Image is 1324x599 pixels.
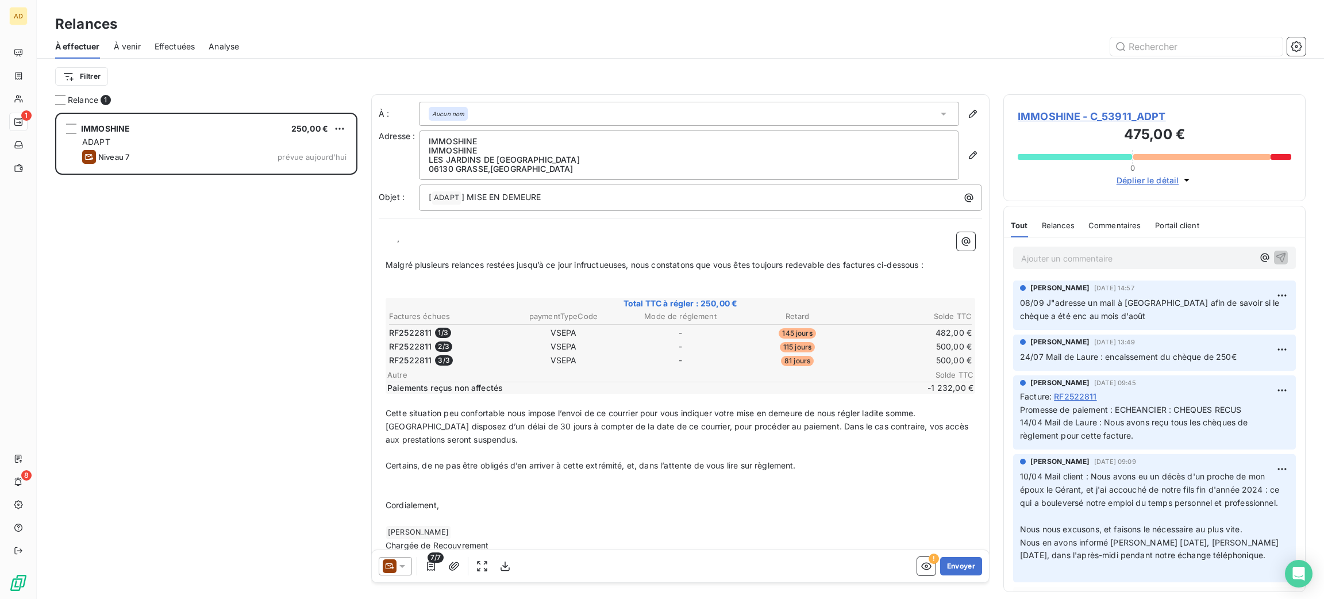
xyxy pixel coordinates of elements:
td: - [622,340,738,353]
span: 1 / 3 [435,328,451,338]
span: Cette situation peu confortable nous impose l’envoi de ce courrier pour vous indiquer votre mise ... [386,408,971,444]
p: IMMOSHINE [429,137,949,146]
span: 8 [21,470,32,481]
button: Filtrer [55,67,108,86]
span: [PERSON_NAME] [1030,283,1090,293]
td: 482,00 € [856,327,972,339]
span: [PERSON_NAME] [1030,378,1090,388]
input: Rechercher [1110,37,1283,56]
button: Envoyer [940,557,982,575]
span: 3 / 3 [435,355,452,366]
span: Malgré plusieurs relances restées jusqu’à ce jour infructueuses, nous constatons que vous êtes to... [386,260,923,270]
span: Nous en avons informé [PERSON_NAME] [DATE], [PERSON_NAME][DATE], dans l'après-midi pendant notre ... [1020,537,1279,560]
th: Mode de réglement [622,310,738,322]
span: , [397,233,399,243]
span: À venir [114,41,141,52]
td: VSEPA [506,327,622,339]
span: [ [429,192,432,202]
span: 1 [101,95,111,105]
button: Déplier le détail [1113,174,1196,187]
span: Chargée de Recouvrement [386,540,488,550]
span: Niveau 7 [98,152,129,162]
span: Tout [1011,221,1028,230]
span: Commentaires [1088,221,1141,230]
p: LES JARDINS DE [GEOGRAPHIC_DATA] [429,155,949,164]
span: [PERSON_NAME] [1030,456,1090,467]
td: - [622,327,738,339]
span: Total TTC à régler : 250,00 € [387,298,973,309]
h3: 475,00 € [1018,124,1291,147]
span: RF2522811 [389,355,432,366]
span: 250,00 € [291,124,328,133]
span: 81 jours [781,356,814,366]
h3: Relances [55,14,117,34]
label: À : [379,108,419,120]
span: ] MISE EN DEMEURE [461,192,541,202]
span: Portail client [1155,221,1199,230]
span: RF2522811 [389,341,432,352]
span: ADAPT [82,137,110,147]
span: Déplier le détail [1117,174,1179,186]
span: 0 [1130,163,1135,172]
span: [DATE] 13:49 [1094,339,1135,345]
span: Relances [1042,221,1075,230]
span: [DATE] 14:57 [1094,285,1134,291]
span: Relance [68,94,98,106]
span: RF2522811 [389,327,432,339]
span: Analyse [209,41,239,52]
span: À effectuer [55,41,100,52]
span: [PERSON_NAME] [386,526,451,539]
span: [DATE] 09:09 [1094,458,1136,465]
span: 1 [21,110,32,121]
span: [PERSON_NAME] [1030,337,1090,347]
span: 7/7 [428,552,444,563]
span: 08/09 J"adresse un mail à [GEOGRAPHIC_DATA] afin de savoir si le chèque a été enc au mois d'août [1020,298,1282,321]
span: [DATE] 09:45 [1094,379,1136,386]
td: VSEPA [506,340,622,353]
th: Factures échues [388,310,505,322]
span: Cordialement, [386,500,439,510]
span: Paiements reçus non affectés [387,382,902,394]
span: Facture : [1020,390,1052,402]
span: 2 / 3 [435,341,452,352]
td: 500,00 € [856,354,972,367]
span: prévue aujourd’hui [278,152,347,162]
span: Solde TTC [905,370,973,379]
span: IMMOSHINE [81,124,130,133]
span: Certains, de ne pas être obligés d’en arriver à cette extrémité, et, dans l’attente de vous lire ... [386,460,796,470]
span: Objet : [379,192,405,202]
span: Effectuées [155,41,195,52]
span: 145 jours [779,328,815,339]
span: RF2522811 [1054,390,1096,402]
td: 500,00 € [856,340,972,353]
span: Nous nous excusons, et faisons le nécessaire au plus vite. [1020,524,1242,534]
span: Adresse : [379,131,415,141]
span: 24/07 Mail de Laure : encaissement du chèque de 250€ [1020,352,1237,362]
span: ADAPT [432,191,461,205]
img: Logo LeanPay [9,574,28,592]
span: IMMOSHINE - C_53911_ADPT [1018,109,1291,124]
em: Aucun nom [432,110,464,118]
span: 115 jours [780,342,815,352]
span: Promesse de paiement : ECHEANCIER : CHEQUES RECUS 14/04 Mail de Laure : Nous avons reçu tous les ... [1020,405,1250,441]
div: Open Intercom Messenger [1285,560,1313,588]
span: 10/04 Mail client : Nous avons eu un décès d'un proche de mon époux le Gérant, et j'ai accouché d... [1020,471,1282,508]
th: paymentTypeCode [506,310,622,322]
p: IMMOSHINE [429,146,949,155]
td: - [622,354,738,367]
td: VSEPA [506,354,622,367]
th: Solde TTC [856,310,972,322]
div: AD [9,7,28,25]
span: Autre [387,370,905,379]
th: Retard [740,310,856,322]
p: 06130 GRASSE , [GEOGRAPHIC_DATA] [429,164,949,174]
span: -1 232,00 € [905,382,973,394]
